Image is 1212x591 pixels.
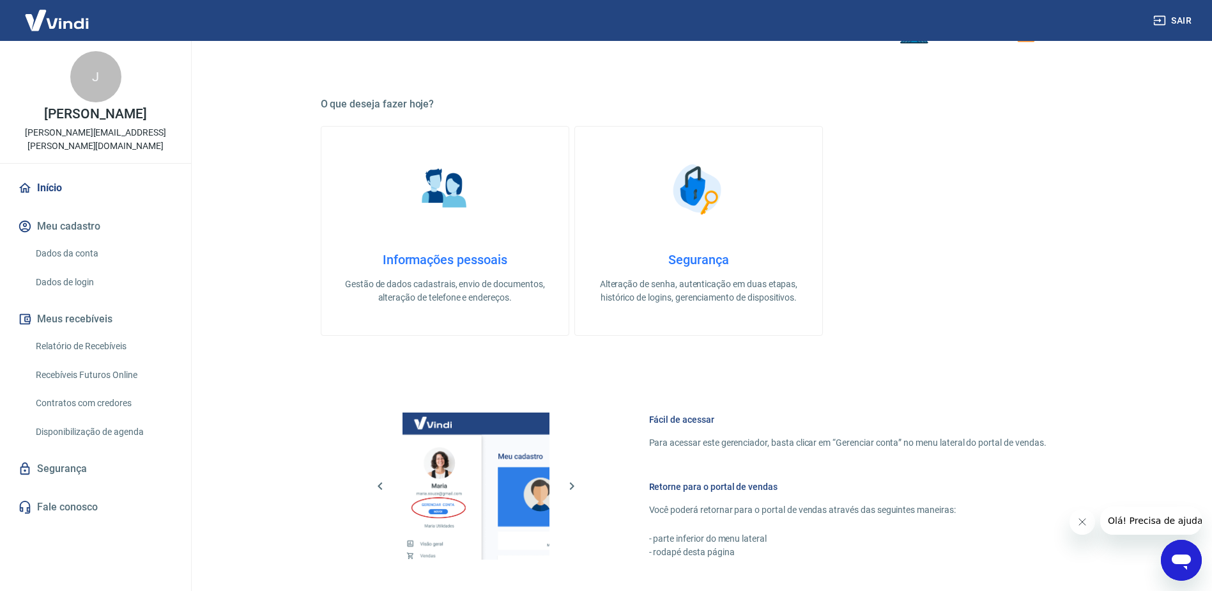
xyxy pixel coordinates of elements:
[1100,507,1202,535] iframe: Mensagem da empresa
[10,126,181,153] p: [PERSON_NAME][EMAIL_ADDRESS][PERSON_NAME][DOMAIN_NAME]
[413,157,477,221] img: Informações pessoais
[31,333,176,359] a: Relatório de Recebíveis
[70,51,121,102] div: J
[649,503,1047,517] p: Você poderá retornar para o portal de vendas através das seguintes maneiras:
[1151,9,1197,33] button: Sair
[321,98,1077,111] h5: O que deseja fazer hoje?
[15,212,176,240] button: Meu cadastro
[649,546,1047,559] p: - rodapé desta página
[31,390,176,416] a: Contratos com credores
[342,278,548,304] p: Gestão de dados cadastrais, envio de documentos, alteração de telefone e endereços.
[15,174,176,202] a: Início
[595,252,802,267] h4: Segurança
[15,305,176,333] button: Meus recebíveis
[649,413,1047,426] h6: Fácil de acessar
[666,157,730,221] img: Segurança
[595,278,802,304] p: Alteração de senha, autenticação em duas etapas, histórico de logins, gerenciamento de dispositivos.
[649,480,1047,493] h6: Retorne para o portal de vendas
[15,1,98,40] img: Vindi
[15,493,176,521] a: Fale conosco
[321,126,569,336] a: Informações pessoaisInformações pessoaisGestão de dados cadastrais, envio de documentos, alteraçã...
[8,9,107,19] span: Olá! Precisa de ajuda?
[574,126,823,336] a: SegurançaSegurançaAlteração de senha, autenticação em duas etapas, histórico de logins, gerenciam...
[649,532,1047,546] p: - parte inferior do menu lateral
[31,362,176,388] a: Recebíveis Futuros Online
[31,269,176,295] a: Dados de login
[649,436,1047,450] p: Para acessar este gerenciador, basta clicar em “Gerenciar conta” no menu lateral do portal de ven...
[342,252,548,267] h4: Informações pessoais
[31,240,176,267] a: Dados da conta
[1161,540,1202,581] iframe: Botão para abrir a janela de mensagens
[403,413,549,560] img: Imagem da dashboard mostrando o botão de gerenciar conta na sidebar no lado esquerdo
[44,107,146,121] p: [PERSON_NAME]
[1070,509,1095,535] iframe: Fechar mensagem
[15,455,176,483] a: Segurança
[31,419,176,445] a: Disponibilização de agenda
